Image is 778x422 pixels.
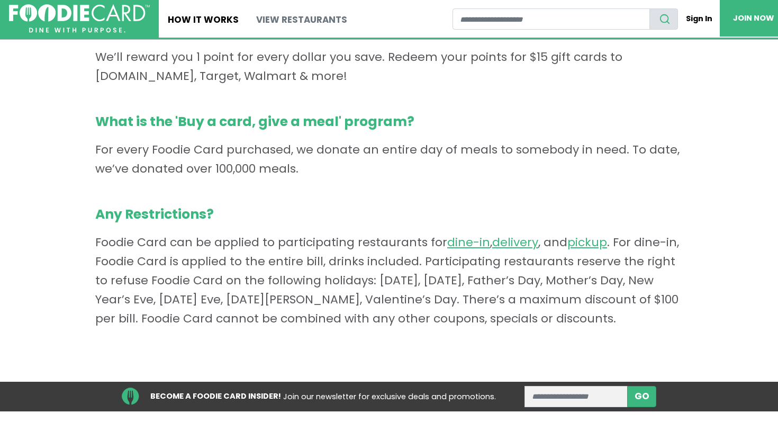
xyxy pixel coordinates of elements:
[627,386,656,407] button: subscribe
[95,205,683,224] strong: Any Restrictions?
[95,20,683,86] p: We’ll reward you 1 point for every dollar you save. Redeem your points for $15 gift cards to [DOM...
[283,391,496,402] span: Join our newsletter for exclusive deals and promotions.
[447,234,490,250] a: dine-in
[95,205,683,328] p: Foodie Card can be applied to participating restaurants for , , and . For dine-in, Foodie Card is...
[95,112,683,131] strong: What is the 'Buy a card, give a meal' program?
[150,391,281,401] strong: BECOME A FOODIE CARD INSIDER!
[95,112,683,178] p: For every Foodie Card purchased, we donate an entire day of meals to somebody in need. To date, w...
[524,386,628,407] input: enter email address
[649,8,678,30] button: search
[9,4,150,33] img: FoodieCard; Eat, Drink, Save, Donate
[492,234,538,250] a: delivery
[453,8,650,30] input: restaurant search
[567,234,607,250] a: pickup
[678,8,720,29] a: Sign In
